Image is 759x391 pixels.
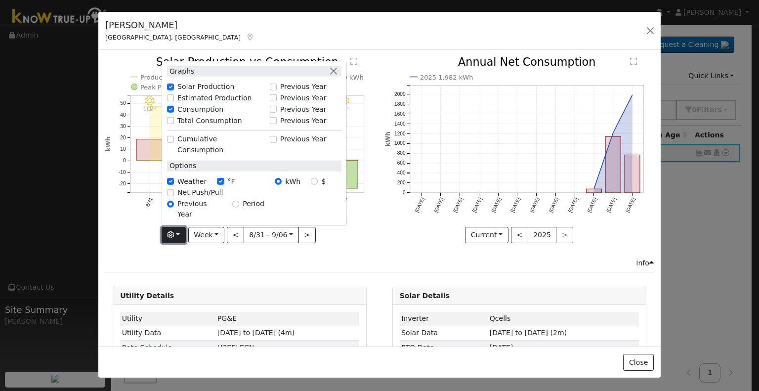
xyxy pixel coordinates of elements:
[120,146,126,152] text: 10
[177,134,264,155] label: Cumulative Consumption
[311,178,318,185] input: $
[548,197,560,214] text: [DATE]
[605,137,621,193] rect: onclick=""
[465,227,508,244] button: Current
[605,197,617,214] text: [DATE]
[167,117,174,124] input: Total Consumption
[275,178,282,185] input: kWh
[636,258,654,268] div: Info
[270,94,277,101] input: Previous Year
[400,292,450,300] strong: Solar Details
[490,314,511,322] span: ID: 1478, authorized: 08/15/25
[394,121,406,127] text: 1400
[105,136,112,151] text: kWh
[397,170,405,175] text: 400
[397,180,405,185] text: 200
[394,141,406,146] text: 1000
[400,341,488,355] td: PTO Date
[611,131,615,135] circle: onclick=""
[394,91,406,97] text: 2000
[140,74,205,81] text: Production 327 kWh
[167,83,174,90] input: Solar Production
[586,189,601,193] rect: onclick=""
[177,104,223,115] label: Consumption
[119,170,126,175] text: -10
[232,201,239,208] input: Period
[630,93,634,97] circle: onclick=""
[490,329,567,337] span: [DATE] to [DATE] (2m)
[141,106,158,111] p: 102°
[397,151,405,156] text: 800
[592,187,596,191] circle: onclick=""
[336,106,353,111] p: 95°
[280,134,327,144] label: Previous Year
[140,84,238,91] text: Peak Production Hour 6.8 kWh
[177,187,223,198] label: Net Push/Pull
[119,181,126,186] text: -20
[167,201,174,208] input: Previous Year
[137,139,163,161] rect: onclick=""
[351,57,358,65] text: 
[217,329,295,337] span: [DATE] to [DATE] (4m)
[490,344,513,351] span: [DATE]
[586,197,598,214] text: [DATE]
[167,94,174,101] input: Estimated Production
[120,312,215,326] td: Utility
[156,55,338,68] text: Solar Production vs Consumption
[452,197,464,214] text: [DATE]
[217,178,224,185] input: °F
[285,176,300,186] label: kWh
[630,57,637,65] text: 
[228,176,235,186] label: °F
[120,112,126,118] text: 40
[177,115,242,126] label: Total Consumption
[270,83,277,90] input: Previous Year
[167,136,174,143] input: Cumulative Consumption
[270,117,277,124] input: Previous Year
[120,292,174,300] strong: Utility Details
[167,106,174,113] input: Consumption
[167,178,174,185] input: Weather
[246,33,254,41] a: Map
[120,101,126,106] text: 50
[280,93,327,103] label: Previous Year
[509,197,521,214] text: [DATE]
[528,227,557,244] button: 2025
[120,341,215,355] td: Rate Schedule
[243,199,264,209] label: Period
[188,227,224,244] button: Week
[394,101,406,107] text: 1800
[511,227,528,244] button: <
[227,227,244,244] button: <
[280,115,327,126] label: Previous Year
[123,158,126,164] text: 0
[420,74,473,81] text: 2025 1,982 kWh
[625,197,636,214] text: [DATE]
[384,131,391,146] text: kWh
[394,131,406,136] text: 1200
[623,354,653,371] button: Close
[490,197,502,214] text: [DATE]
[397,160,405,166] text: 600
[270,106,277,113] input: Previous Year
[167,66,195,77] label: Graphs
[167,161,196,171] label: Options
[177,93,252,103] label: Estimated Production
[280,104,327,115] label: Previous Year
[120,326,215,340] td: Utility Data
[340,96,350,106] i: 9/06 - Clear
[120,124,126,129] text: 30
[167,189,174,196] input: Net Push/Pull
[433,197,445,214] text: [DATE]
[567,197,579,214] text: [DATE]
[471,197,483,214] text: [DATE]
[145,96,155,106] i: 8/31 - Clear
[280,82,327,92] label: Previous Year
[177,199,222,219] label: Previous Year
[625,155,640,193] rect: onclick=""
[177,82,234,92] label: Solar Production
[145,197,154,208] text: 8/31
[321,176,326,186] label: $
[105,19,254,32] h5: [PERSON_NAME]
[458,55,596,68] text: Annual Net Consumption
